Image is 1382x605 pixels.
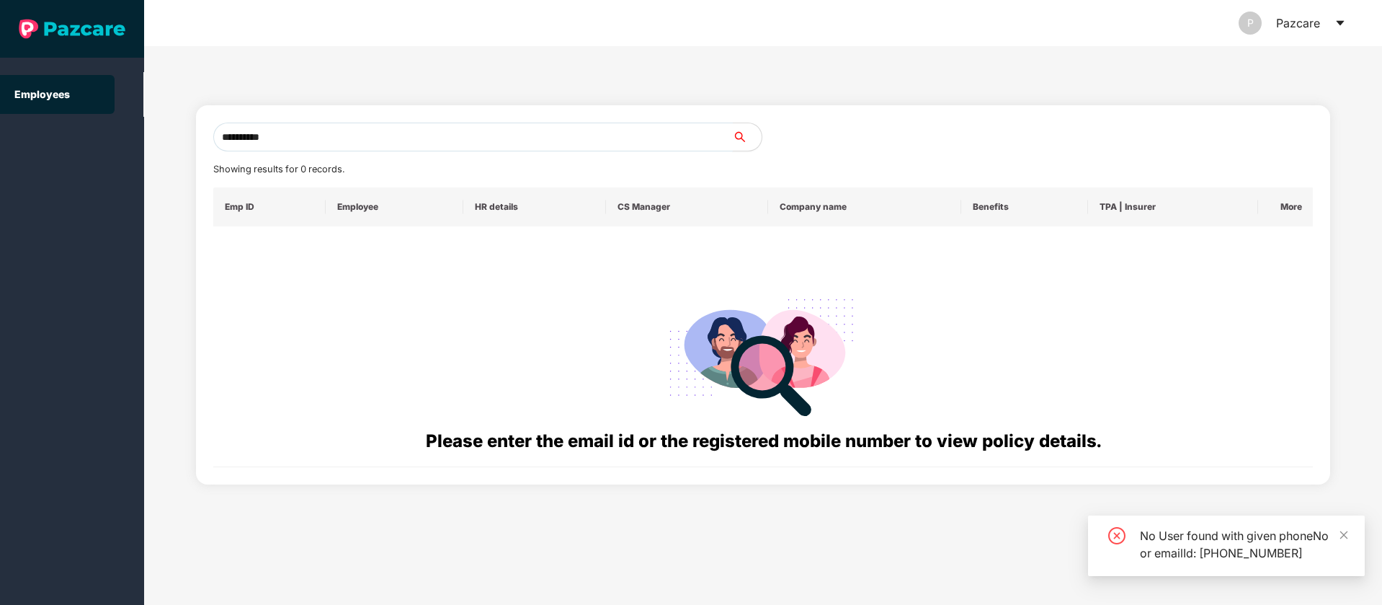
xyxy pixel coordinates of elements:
th: Employee [326,187,463,226]
span: search [732,131,762,143]
span: Please enter the email id or the registered mobile number to view policy details. [426,430,1101,451]
div: No User found with given phoneNo or emailId: [PHONE_NUMBER] [1140,527,1347,562]
span: Showing results for 0 records. [213,164,344,175]
span: close [1339,530,1349,540]
th: More [1258,187,1313,226]
th: TPA | Insurer [1088,187,1258,226]
span: caret-down [1334,17,1346,29]
th: CS Manager [606,187,768,226]
button: search [732,123,762,151]
th: Emp ID [213,187,326,226]
th: HR details [463,187,605,226]
a: Employees [14,88,70,100]
span: close-circle [1108,527,1125,544]
span: P [1247,12,1254,35]
img: svg+xml;base64,PHN2ZyB4bWxucz0iaHR0cDovL3d3dy53My5vcmcvMjAwMC9zdmciIHdpZHRoPSIyODgiIGhlaWdodD0iMj... [659,281,867,428]
th: Benefits [961,187,1088,226]
th: Company name [768,187,961,226]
